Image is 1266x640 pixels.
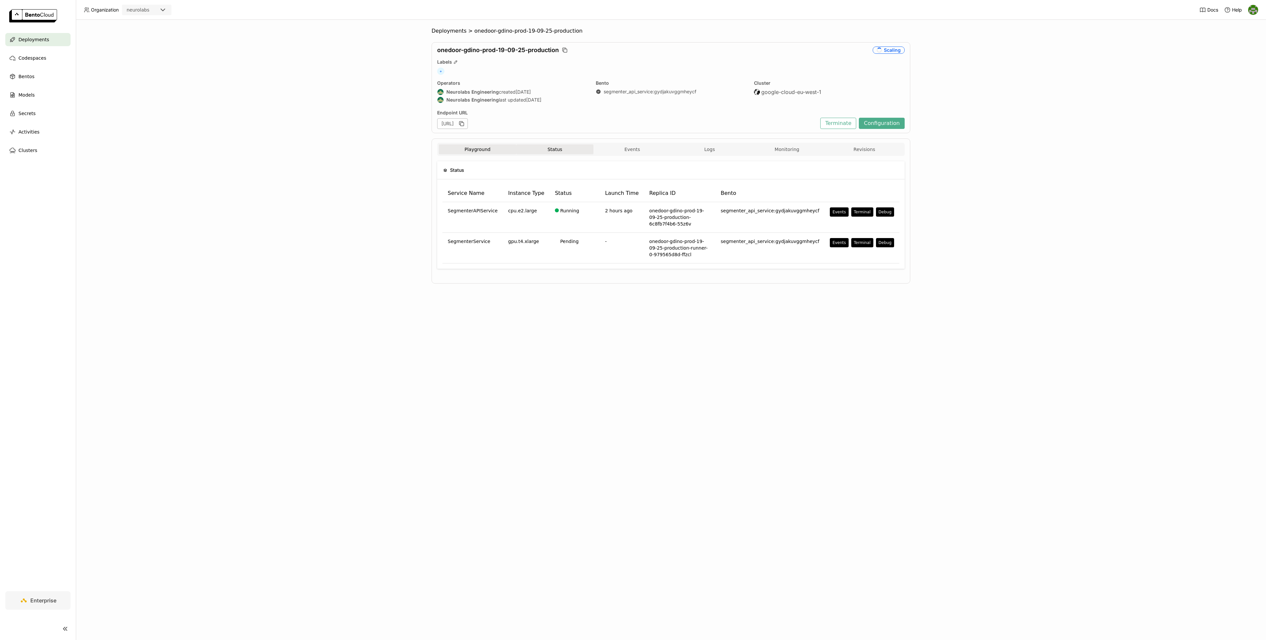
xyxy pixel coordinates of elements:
button: Terminal [851,238,873,247]
span: Deployments [432,28,467,34]
td: segmenter_api_service:gydjakuvggmheycf [715,202,825,233]
div: Operators [437,80,588,86]
span: Models [18,91,35,99]
td: Running [550,202,600,233]
span: onedoor-gdino-prod-19-09-25-production [437,46,559,54]
div: Bento [596,80,746,86]
button: Status [516,144,594,154]
nav: Breadcrumbs navigation [432,28,910,34]
td: onedoor-gdino-prod-19-09-25-production-6c8fb7f4b6-55z6v [644,202,715,233]
strong: Neurolabs Engineering [446,97,499,103]
span: Codespaces [18,54,46,62]
a: Docs [1199,7,1218,13]
a: Secrets [5,107,71,120]
a: Activities [5,125,71,138]
button: Terminate [820,118,856,129]
span: Bentos [18,73,34,80]
div: Events [832,240,846,245]
span: - [605,239,607,244]
td: Pending [550,233,600,263]
button: Events [830,207,849,217]
th: Bento [715,185,825,202]
span: Clusters [18,146,37,154]
span: SegmenterAPIService [448,207,497,214]
td: cpu.e2.large [503,202,550,233]
th: Replica ID [644,185,715,202]
div: created [437,89,588,95]
button: Events [830,238,849,247]
img: logo [9,9,57,22]
span: 2 hours ago [605,208,632,213]
span: > [467,28,474,34]
a: Enterprise [5,591,71,610]
strong: Neurolabs Engineering [446,89,499,95]
span: [DATE] [526,97,541,103]
div: Help [1224,7,1242,13]
button: Events [593,144,671,154]
span: Help [1232,7,1242,13]
a: segmenter_api_service:gydjakuvggmheycf [604,89,696,95]
input: Selected neurolabs. [150,7,151,14]
th: Launch Time [600,185,644,202]
div: Labels [437,59,905,65]
a: Bentos [5,70,71,83]
img: Neurolabs Engineering [437,89,443,95]
span: SegmenterService [448,238,490,245]
i: loading [877,47,882,53]
button: Debug [876,207,894,217]
td: onedoor-gdino-prod-19-09-25-production-runner-0-979565d8d-ffzcl [644,233,715,263]
img: Neurolabs Engineering [437,97,443,103]
div: [URL] [437,118,468,129]
span: google-cloud-eu-west-1 [761,89,821,95]
span: Status [450,167,464,174]
div: Cluster [754,80,905,86]
button: Revisions [826,144,903,154]
span: Logs [704,146,715,152]
div: last updated [437,97,588,103]
th: Service Name [442,185,503,202]
a: Clusters [5,144,71,157]
div: Endpoint URL [437,110,817,116]
span: [DATE] [516,89,531,95]
a: Models [5,88,71,102]
button: Configuration [859,118,905,129]
div: Scaling [873,46,905,54]
button: Terminal [851,207,873,217]
span: Enterprise [30,597,56,604]
span: Organization [91,7,119,13]
span: Activities [18,128,40,136]
th: Status [550,185,600,202]
span: Docs [1207,7,1218,13]
td: gpu.t4.xlarge [503,233,550,263]
a: Deployments [5,33,71,46]
a: Codespaces [5,51,71,65]
div: Events [832,209,846,215]
button: Debug [876,238,894,247]
span: Deployments [18,36,49,44]
span: Secrets [18,109,36,117]
button: Playground [439,144,516,154]
th: Instance Type [503,185,550,202]
div: neurolabs [127,7,149,13]
span: + [437,68,444,75]
button: Monitoring [748,144,826,154]
td: segmenter_api_service:gydjakuvggmheycf [715,233,825,263]
img: Toby Thomas [1248,5,1258,15]
span: onedoor-gdino-prod-19-09-25-production [474,28,583,34]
